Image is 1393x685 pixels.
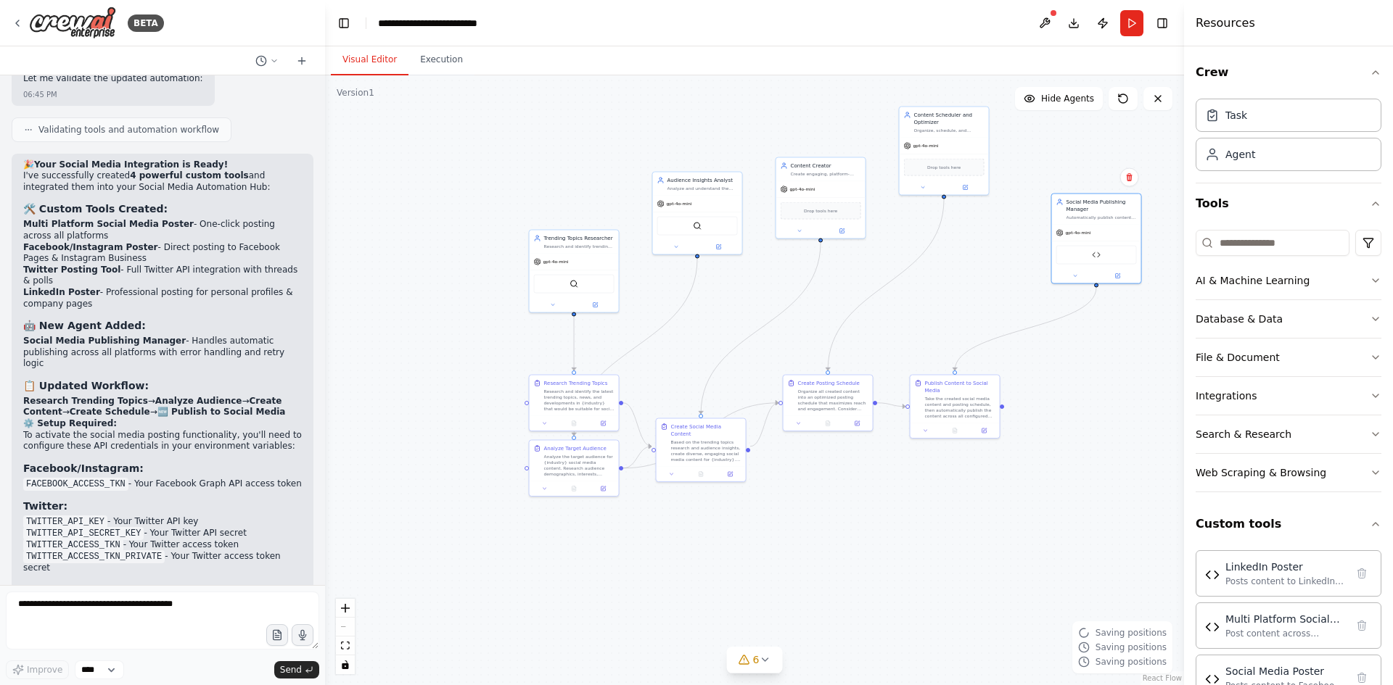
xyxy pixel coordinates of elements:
[1196,312,1283,326] div: Database & Data
[1196,14,1255,32] h4: Resources
[23,500,67,512] strong: Twitter:
[667,201,692,207] span: gpt-4o-mini
[23,539,302,551] li: - Your Twitter access token
[23,336,302,370] li: - Handles automatic publishing across all platforms with error handling and retry logic
[280,664,302,676] span: Send
[331,45,408,75] button: Visual Editor
[337,87,374,99] div: Version 1
[29,7,116,39] img: Logo
[23,418,117,428] strong: ⚙️ Setup Required:
[693,222,702,231] img: SerperDevTool
[971,426,996,435] button: Open in side panel
[334,13,354,33] button: Hide left sidebar
[23,515,107,528] code: TWITTER_API_KEY
[38,124,219,136] span: Validating tools and automation workflow
[656,418,747,483] div: Create Social Media ContentBased on the trending topics research and audience insights, create di...
[290,52,313,70] button: Start a new chat
[1067,215,1137,220] div: Automatically publish content across all social media platforms using the created posting schedul...
[23,430,302,452] p: To activate the social media posting functionality, you'll need to configure these API credential...
[274,661,319,678] button: Send
[23,265,302,287] li: - Full Twitter API integration with threads & polls
[1067,199,1137,213] div: Social Media Publishing Manager
[798,389,868,412] div: Organize all created content into an optimized posting schedule that maximizes reach and engageme...
[845,419,869,428] button: Open in side panel
[877,399,905,410] g: Edge from 107a9896-ba26-4d50-a86a-8cd3620fb205 to c8a65996-339a-4aa6-afe6-33797a13d254
[23,478,302,490] li: - Your Facebook Graph API access token
[575,301,616,310] button: Open in side panel
[23,219,302,241] li: - One-click posting across all platforms
[23,89,57,100] div: 06:45 PM
[529,375,620,432] div: Research Trending TopicsResearch and identify the latest trending topics, news, and developments ...
[1096,627,1167,639] span: Saving positions
[1352,563,1372,584] button: Delete tool
[23,219,194,229] strong: Multi Platform Social Media Poster
[336,599,355,674] div: React Flow controls
[23,551,302,574] li: - Your Twitter access token secret
[1196,377,1381,415] button: Integrations
[544,445,607,452] div: Analyze Target Audience
[23,396,302,418] li: → → → →
[23,203,168,215] strong: 🛠️ Custom Tools Created:
[559,419,589,428] button: No output available
[27,664,62,676] span: Improve
[266,624,288,646] button: Upload files
[1225,147,1255,162] div: Agent
[925,380,995,394] div: Publish Content to Social Media
[23,462,144,474] strong: Facebook/Instagram:
[34,159,228,170] strong: Your Social Media Integration is Ready!
[23,336,186,346] strong: Social Media Publishing Manager
[1196,427,1291,441] div: Search & Research
[1225,108,1247,123] div: Task
[910,375,1000,439] div: Publish Content to Social MediaTake the created social media content and posting schedule, then a...
[791,171,861,177] div: Create engaging, platform-optimized social media content based on trending topics and audience in...
[623,399,652,450] g: Edge from 8686df40-c1e8-401c-91ba-13849c180ad6 to 1d010a73-517d-4803-b49d-06641ad69d74
[623,399,778,472] g: Edge from 9b8850ff-703c-4494-b442-c847a4d9ef2c to 107a9896-ba26-4d50-a86a-8cd3620fb205
[1015,87,1103,110] button: Hide Agents
[686,470,716,478] button: No output available
[378,16,517,30] nav: breadcrumb
[1196,415,1381,453] button: Search & Research
[927,164,961,171] span: Drop tools here
[155,396,242,406] strong: Analyze Audience
[336,636,355,655] button: fit view
[1196,465,1326,480] div: Web Scraping & Browsing
[544,454,615,477] div: Analyze the target audience for {industry} social media content. Research audience demographics, ...
[1196,454,1381,491] button: Web Scraping & Browsing
[529,440,620,497] div: Analyze Target AudienceAnalyze the target audience for {industry} social media content. Research ...
[23,287,302,310] li: - Professional posting for personal profiles & company pages
[1225,612,1346,626] div: Multi Platform Social Media Poster
[570,280,578,288] img: SerperDevTool
[1196,273,1310,288] div: AI & Machine Learning
[1096,642,1167,653] span: Saving positions
[1196,504,1381,544] button: Custom tools
[798,380,860,387] div: Create Posting Schedule
[157,407,286,417] strong: 🆕 Publish to Social Media
[753,652,760,667] span: 6
[23,584,76,595] strong: LinkedIn:
[23,539,123,552] code: TWITTER_ACCESS_TKN
[914,112,985,126] div: Content Scheduler and Optimizer
[1097,272,1138,281] button: Open in side panel
[1196,389,1257,403] div: Integrations
[23,380,149,391] strong: 📋 Updated Workflow:
[570,259,701,436] g: Edge from 957993d6-8749-4418-bc97-1a0667a46831 to 9b8850ff-703c-4494-b442-c847a4d9ef2c
[1205,568,1220,582] img: LinkedIn Poster
[776,157,866,239] div: Content CreatorCreate engaging, platform-optimized social media content based on trending topics ...
[544,380,608,387] div: Research Trending Topics
[667,177,738,184] div: Audience Insights Analyst
[914,128,985,133] div: Organize, schedule, and optimize the created content for maximum reach and engagement across diff...
[1041,93,1094,104] span: Hide Agents
[1225,628,1346,639] div: Post content across multiple social media platforms simultaneously with intelligent content adapt...
[250,52,284,70] button: Switch to previous chat
[23,170,302,193] p: I've successfully created and integrated them into your Social Media Automation Hub:
[824,199,948,370] g: Edge from dfa61695-321f-490c-8d42-22b0edb63272 to 107a9896-ba26-4d50-a86a-8cd3620fb205
[940,426,970,435] button: No output available
[1225,560,1346,574] div: LinkedIn Poster
[23,287,100,297] strong: LinkedIn Poster
[727,647,783,673] button: 6
[559,484,589,493] button: No output available
[1196,183,1381,224] button: Tools
[1092,251,1101,260] img: Multi Platform Social Media Poster
[1196,262,1381,299] button: AI & Machine Learning
[23,478,128,491] code: FACEBOOK_ACCESS_TKN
